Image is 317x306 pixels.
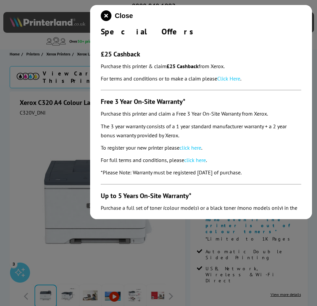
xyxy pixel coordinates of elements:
p: For terms and conditions or to make a claim please . [101,74,301,83]
strong: £25 Cashback [167,63,199,69]
p: The 3 year warranty consists of a 1 year standard manufacturer warranty + a 2 year bonus warranty... [101,122,301,140]
a: Click Here [217,75,240,82]
span: Close [115,12,133,20]
a: click here [180,144,201,151]
div: Special Offers [90,5,312,219]
p: Purchase a full set of toner (colour models) or a black toner (mono models only) in the last 6 mo... [101,203,301,231]
h3: Up to 5 Years On-Site Warranty* [101,191,301,200]
p: *Please Note: Warranty must be registered [DATE] of purchase. [101,168,301,177]
p: For full terms and conditions, please . [101,156,301,165]
a: click here [184,157,206,163]
div: Special Offers [101,26,301,37]
p: Purchase this printer & claim from Xerox. [101,62,301,71]
button: close modal [101,10,133,21]
h3: £25 Cashback [101,50,301,58]
h3: Free 3 Year On-Site Warranty* [101,97,301,106]
p: To register your new printer please . [101,143,301,152]
p: Purchase this printer and claim a Free 3 Year On-Site Warranty from Xerox. [101,109,301,118]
